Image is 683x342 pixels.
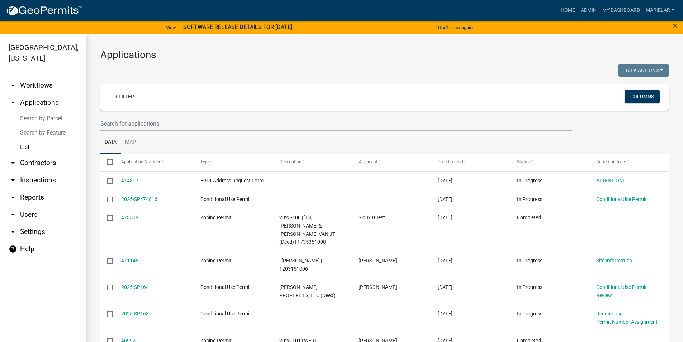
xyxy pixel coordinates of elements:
[517,258,542,263] span: In Progress
[100,49,669,61] h3: Applications
[438,284,452,290] span: 08/27/2025
[121,159,160,164] span: Application Number
[438,215,452,220] span: 09/04/2025
[438,178,452,183] span: 09/07/2025
[200,159,210,164] span: Type
[279,159,301,164] span: Description
[200,215,232,220] span: Zoning Permit
[183,24,292,31] strong: SOFTWARE RELEASE DETAILS FOR [DATE]
[589,154,669,171] datatable-header-cell: Current Activity
[200,258,232,263] span: Zoning Permit
[643,4,677,17] a: marielar
[596,159,626,164] span: Current Activity
[121,178,138,183] a: 474817
[121,284,149,290] a: 2025-SP164
[9,176,17,184] i: arrow_drop_down
[618,64,669,77] button: Bulk Actions
[438,196,452,202] span: 09/07/2025
[599,4,643,17] a: My Dashboard
[517,311,542,317] span: In Progress
[435,22,475,33] button: Don't show again
[359,159,377,164] span: Applicant
[625,90,660,103] button: Columns
[558,4,578,17] a: Home
[200,196,251,202] span: Conditional Use Permit
[359,258,397,263] span: Josh Van kekerix
[517,284,542,290] span: In Progress
[517,178,542,183] span: In Progress
[9,210,17,219] i: arrow_drop_down
[359,284,397,290] span: Zachery dean Oolman
[673,22,678,30] button: Close
[673,21,678,31] span: ×
[100,154,114,171] datatable-header-cell: Select
[121,131,140,154] a: Map
[279,215,335,245] span: 2025-100 | "ES, QUINTIN J. & TAMRA K. VAN JT (Deed) | 1735351008
[121,311,149,317] a: 2025-SP163
[596,178,624,183] a: ATTENTION!
[121,196,157,202] a: 2025-SP474816
[200,178,264,183] span: E911 Address Request Form
[431,154,510,171] datatable-header-cell: Date Created
[109,90,140,103] a: + Filter
[438,258,452,263] span: 08/29/2025
[9,193,17,202] i: arrow_drop_down
[272,154,352,171] datatable-header-cell: Description
[279,284,335,298] span: LEUSINK PROPERTIES, LLC (Deed)
[517,159,530,164] span: Status
[193,154,272,171] datatable-header-cell: Type
[438,311,452,317] span: 08/27/2025
[9,81,17,90] i: arrow_drop_down
[9,159,17,167] i: arrow_drop_down
[359,215,385,220] span: Sioux Guest
[578,4,599,17] a: Admin
[163,22,179,33] a: View
[200,284,251,290] span: Conditional Use Permit
[279,258,322,272] span: | Josh Van kekerix | 1203151006
[517,215,541,220] span: Completed
[596,319,658,325] a: Permit Number Assignment
[100,116,572,131] input: Search for applications
[438,159,463,164] span: Date Created
[510,154,589,171] datatable-header-cell: Status
[596,311,624,317] a: Require User
[279,178,280,183] span: |
[596,196,647,202] a: Conditional Use Permit
[9,228,17,236] i: arrow_drop_down
[121,215,138,220] a: 473508
[114,154,193,171] datatable-header-cell: Application Number
[596,284,647,298] a: Conditional Use Permit Review
[596,258,632,263] a: Site Information
[9,245,17,253] i: help
[517,196,542,202] span: In Progress
[121,258,138,263] a: 471145
[200,311,251,317] span: Conditional Use Permit
[352,154,431,171] datatable-header-cell: Applicant
[100,131,121,154] a: Data
[9,98,17,107] i: arrow_drop_up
